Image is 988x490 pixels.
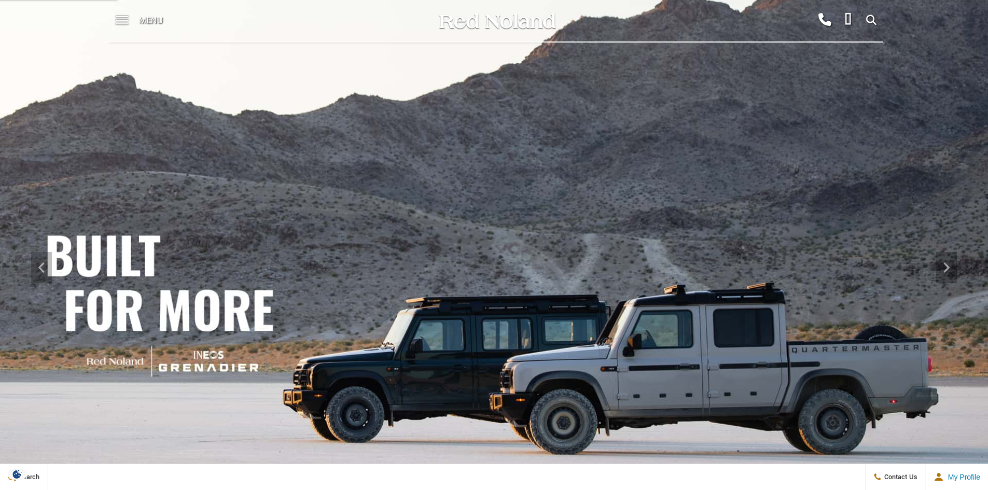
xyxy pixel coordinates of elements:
[882,472,917,482] span: Contact Us
[31,252,52,283] div: Previous
[926,464,988,490] button: Open user profile menu
[936,252,957,283] div: Next
[5,469,29,480] img: Opt-Out Icon
[944,473,980,481] span: My Profile
[5,469,29,480] section: Click to Open Cookie Consent Modal
[437,12,556,30] img: Red Noland Auto Group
